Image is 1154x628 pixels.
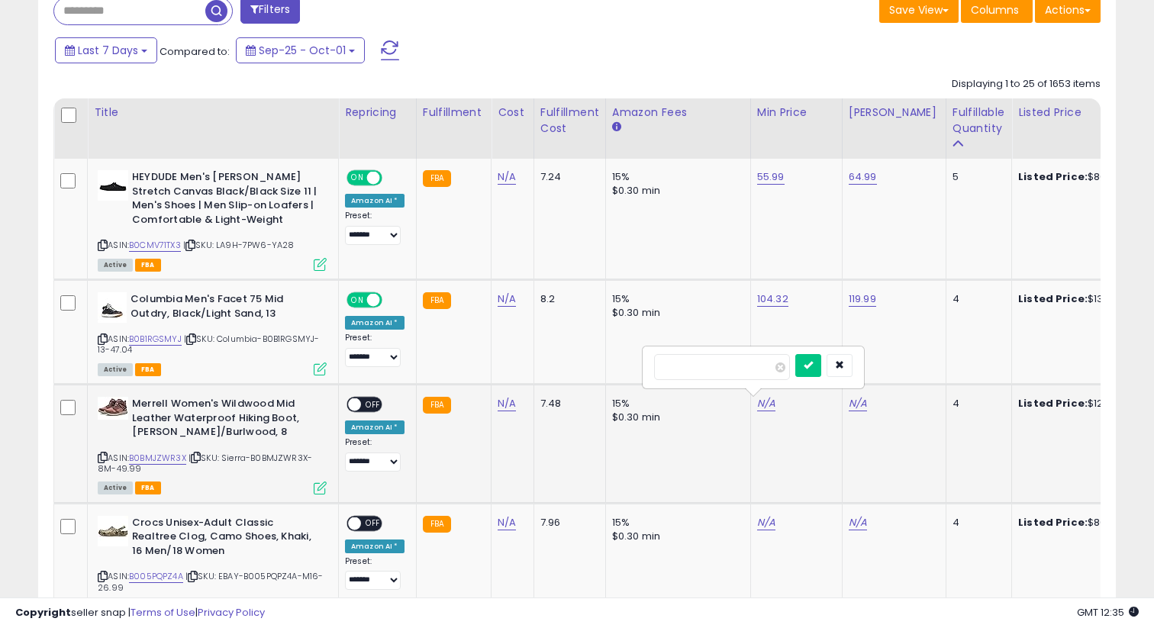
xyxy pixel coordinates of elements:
[612,292,739,306] div: 15%
[98,397,327,493] div: ASIN:
[1018,397,1145,411] div: $120.00
[971,2,1019,18] span: Columns
[131,605,195,620] a: Terms of Use
[132,516,318,562] b: Crocs Unisex-Adult Classic Realtree Clog, Camo Shoes, Khaki, 16 Men/18 Women
[98,516,327,612] div: ASIN:
[361,517,385,530] span: OFF
[236,37,365,63] button: Sep-25 - Oct-01
[160,44,230,59] span: Compared to:
[15,605,71,620] strong: Copyright
[361,398,385,411] span: OFF
[98,452,312,475] span: | SKU: Sierra-B0BMJZWR3X-8M-49.99
[540,516,594,530] div: 7.96
[98,292,327,374] div: ASIN:
[98,333,320,356] span: | SKU: Columbia-B0B1RGSMYJ-13-47.04
[498,515,516,530] a: N/A
[345,556,405,591] div: Preset:
[98,397,128,420] img: 41eqPb5hqZL._SL40_.jpg
[1018,170,1145,184] div: $80.00
[135,363,161,376] span: FBA
[849,515,867,530] a: N/A
[132,170,318,230] b: HEYDUDE Men's [PERSON_NAME] Stretch Canvas Black/Black Size 11 | Men's Shoes | Men Slip-on Loafer...
[953,292,1000,306] div: 4
[612,170,739,184] div: 15%
[129,239,181,252] a: B0CMV71TX3
[78,43,138,58] span: Last 7 Days
[55,37,157,63] button: Last 7 Days
[131,292,316,324] b: Columbia Men's Facet 75 Mid Outdry, Black/Light Sand, 13
[259,43,346,58] span: Sep-25 - Oct-01
[612,121,621,134] small: Amazon Fees.
[612,184,739,198] div: $0.30 min
[98,170,327,269] div: ASIN:
[98,481,133,494] span: All listings currently available for purchase on Amazon
[953,170,1000,184] div: 5
[498,396,516,411] a: N/A
[849,105,940,121] div: [PERSON_NAME]
[345,211,405,245] div: Preset:
[952,77,1101,92] div: Displaying 1 to 25 of 1653 items
[423,292,451,309] small: FBA
[498,169,516,185] a: N/A
[757,396,775,411] a: N/A
[345,420,405,434] div: Amazon AI *
[345,316,405,330] div: Amazon AI *
[953,397,1000,411] div: 4
[345,105,410,121] div: Repricing
[540,292,594,306] div: 8.2
[1018,396,1088,411] b: Listed Price:
[498,105,527,121] div: Cost
[345,437,405,472] div: Preset:
[953,105,1005,137] div: Fulfillable Quantity
[757,291,788,307] a: 104.32
[612,306,739,320] div: $0.30 min
[129,452,186,465] a: B0BMJZWR3X
[540,397,594,411] div: 7.48
[98,292,127,323] img: 31QeXDCjv7L._SL40_.jpg
[345,539,405,553] div: Amazon AI *
[198,605,265,620] a: Privacy Policy
[129,570,183,583] a: B005PQPZ4A
[135,259,161,272] span: FBA
[423,105,485,121] div: Fulfillment
[1018,292,1145,306] div: $130.00
[849,396,867,411] a: N/A
[98,259,133,272] span: All listings currently available for purchase on Amazon
[98,363,133,376] span: All listings currently available for purchase on Amazon
[757,105,836,121] div: Min Price
[423,397,451,414] small: FBA
[348,172,367,185] span: ON
[1018,105,1150,121] div: Listed Price
[612,397,739,411] div: 15%
[612,516,739,530] div: 15%
[98,516,128,546] img: 41RhaU57oyL._SL40_.jpg
[1018,291,1088,306] b: Listed Price:
[849,169,877,185] a: 64.99
[1018,515,1088,530] b: Listed Price:
[132,397,318,443] b: Merrell Women's Wildwood Mid Leather Waterproof Hiking Boot, [PERSON_NAME]/Burlwood, 8
[94,105,332,121] div: Title
[345,194,405,208] div: Amazon AI *
[1018,169,1088,184] b: Listed Price:
[183,239,295,251] span: | SKU: LA9H-7PW6-YA28
[380,294,405,307] span: OFF
[135,481,161,494] span: FBA
[540,170,594,184] div: 7.24
[540,105,599,137] div: Fulfillment Cost
[380,172,405,185] span: OFF
[98,170,128,201] img: 21LueVT7SML._SL40_.jpg
[98,570,324,593] span: | SKU: EBAY-B005PQPZ4A-M16-26.99
[849,291,876,307] a: 119.99
[1077,605,1139,620] span: 2025-10-9 12:35 GMT
[423,516,451,533] small: FBA
[612,411,739,424] div: $0.30 min
[1018,516,1145,530] div: $80.00
[15,606,265,620] div: seller snap | |
[129,333,182,346] a: B0B1RGSMYJ
[757,169,785,185] a: 55.99
[757,515,775,530] a: N/A
[612,105,744,121] div: Amazon Fees
[348,294,367,307] span: ON
[953,516,1000,530] div: 4
[423,170,451,187] small: FBA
